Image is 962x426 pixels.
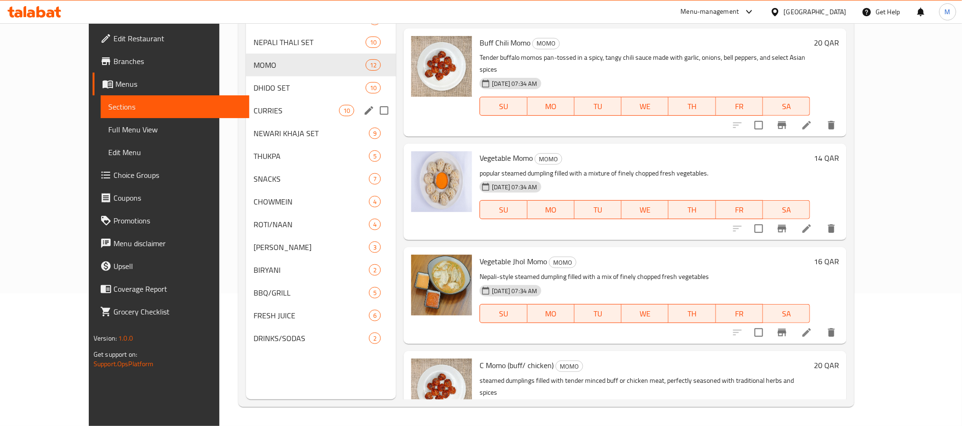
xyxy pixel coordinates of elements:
[113,238,242,249] span: Menu disclaimer
[254,37,366,48] span: NEPALI THALI SET
[369,266,380,275] span: 2
[528,200,575,219] button: MO
[366,83,380,93] span: 10
[480,375,810,398] p: steamed dumplings filled with tender minced buff or chicken meat, perfectly seasoned with traditi...
[108,147,242,158] span: Edit Menu
[749,323,769,343] span: Select to update
[101,141,249,164] a: Edit Menu
[369,128,381,139] div: items
[339,105,354,116] div: items
[531,203,571,217] span: MO
[246,167,396,190] div: SNACKS7
[767,100,806,113] span: SA
[480,52,810,75] p: Tender buffalo momos pan-tossed in a spicy, tangy chili sauce made with garlic, onions, bell pepp...
[672,203,712,217] span: TH
[767,203,806,217] span: SA
[556,361,583,372] span: MOMO
[246,190,396,213] div: CHOWMEIN4
[369,334,380,343] span: 2
[771,217,793,240] button: Branch-specific-item
[480,358,554,372] span: C Momo (buff/ chicken)
[246,122,396,145] div: NEWARI KHAJA SET9
[814,255,839,268] h6: 16 QAR
[254,219,369,230] span: ROTI/NAAN
[93,50,249,73] a: Branches
[749,219,769,239] span: Select to update
[254,287,369,298] div: BBQ/GRILL
[488,183,541,192] span: [DATE] 07:34 AM
[771,114,793,137] button: Branch-specific-item
[254,105,339,116] span: CURRIES
[369,129,380,138] span: 9
[720,307,759,321] span: FR
[369,196,381,207] div: items
[480,167,810,179] p: popular steamed dumpling filled with a mixture of finely chopped fresh vegetables.
[945,7,951,17] span: M
[814,36,839,49] h6: 20 QAR
[480,151,533,165] span: Vegetable Momo
[93,164,249,186] a: Choice Groups
[801,223,812,234] a: Edit menu item
[531,100,571,113] span: MO
[480,97,527,116] button: SU
[556,361,583,372] div: MOMO
[108,124,242,135] span: Full Menu View
[763,200,810,219] button: SA
[254,264,369,276] div: BIRYANI
[366,61,380,70] span: 12
[716,97,763,116] button: FR
[113,283,242,295] span: Coverage Report
[118,332,133,344] span: 1.0.0
[246,304,396,327] div: FRESH JUICE6
[480,304,527,323] button: SU
[94,332,117,344] span: Version:
[480,200,527,219] button: SU
[369,288,380,297] span: 5
[763,97,810,116] button: SA
[254,59,366,71] span: MOMO
[681,6,739,18] div: Menu-management
[625,100,665,113] span: WE
[254,310,369,321] span: FRESH JUICE
[254,173,369,185] span: SNACKS
[716,304,763,323] button: FR
[669,304,716,323] button: TH
[672,307,712,321] span: TH
[669,97,716,116] button: TH
[369,287,381,298] div: items
[532,38,560,49] div: MOMO
[411,151,472,212] img: Vegetable Momo
[484,307,523,321] span: SU
[101,95,249,118] a: Sections
[528,304,575,323] button: MO
[575,97,622,116] button: TU
[763,304,810,323] button: SA
[625,307,665,321] span: WE
[820,321,843,344] button: delete
[254,128,369,139] span: NEWARI KHAJA SET
[575,304,622,323] button: TU
[672,100,712,113] span: TH
[814,151,839,165] h6: 14 QAR
[578,203,618,217] span: TU
[246,327,396,350] div: DRINKS/SODAS2
[549,257,576,268] span: MOMO
[113,306,242,317] span: Grocery Checklist
[411,36,472,97] img: Buff Chili Momo
[369,264,381,276] div: items
[101,118,249,141] a: Full Menu View
[369,333,381,344] div: items
[411,255,472,315] img: Vegetable Jhol Momo
[113,215,242,226] span: Promotions
[369,241,381,253] div: items
[820,114,843,137] button: delete
[93,209,249,232] a: Promotions
[411,359,472,419] img: C Momo (buff/ chicken)
[578,100,618,113] span: TU
[246,236,396,259] div: [PERSON_NAME]3
[340,106,354,115] span: 10
[528,97,575,116] button: MO
[488,79,541,88] span: [DATE] 07:34 AM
